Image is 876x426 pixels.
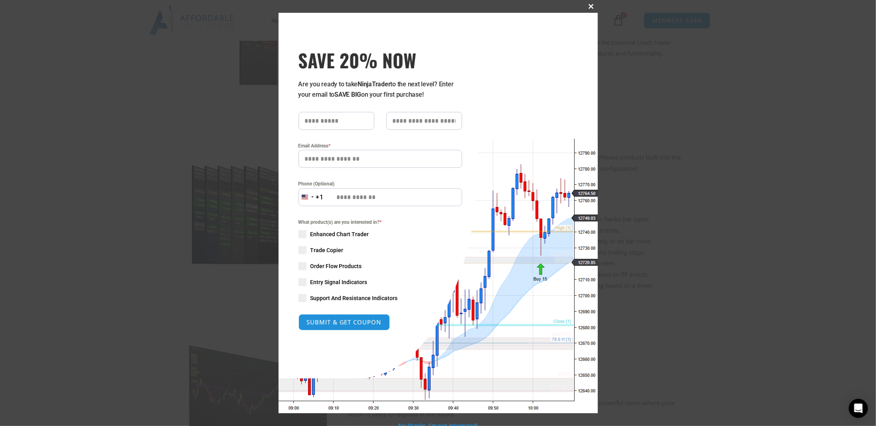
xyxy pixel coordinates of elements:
[299,262,462,270] label: Order Flow Products
[299,314,390,330] button: SUBMIT & GET COUPON
[358,80,390,88] strong: NinjaTrader
[310,262,362,270] span: Order Flow Products
[310,246,344,254] span: Trade Copier
[299,180,462,188] label: Phone (Optional)
[316,192,324,203] div: +1
[299,294,462,302] label: Support And Resistance Indicators
[310,278,368,286] span: Entry Signal Indicators
[849,399,868,418] div: Open Intercom Messenger
[310,294,398,302] span: Support And Resistance Indicators
[299,218,462,226] span: What product(s) are you interested in?
[299,278,462,286] label: Entry Signal Indicators
[299,246,462,254] label: Trade Copier
[299,79,462,100] p: Are you ready to take to the next level? Enter your email to on your first purchase!
[334,91,361,98] strong: SAVE BIG
[299,230,462,238] label: Enhanced Chart Trader
[299,142,462,150] label: Email Address
[299,49,462,71] span: SAVE 20% NOW
[299,188,324,206] button: Selected country
[310,230,369,238] span: Enhanced Chart Trader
